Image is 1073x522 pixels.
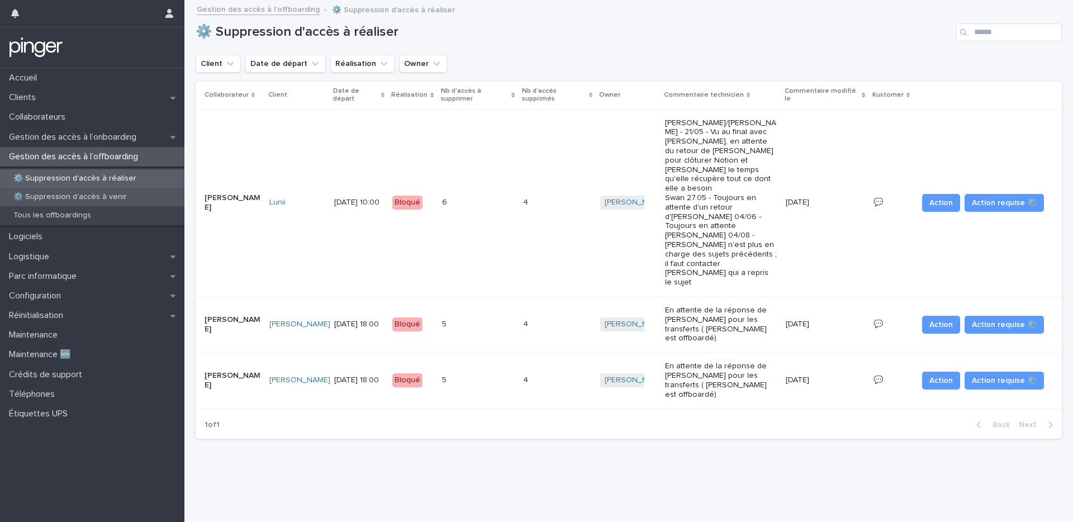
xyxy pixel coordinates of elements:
p: 5 [442,317,449,329]
p: Nb d'accès à supprimer [441,85,509,106]
button: Owner [399,55,447,73]
p: 4 [523,317,530,329]
p: Téléphones [4,389,64,400]
tr: [PERSON_NAME]Lunii [DATE] 10:00Bloqué66 44 [PERSON_NAME] [PERSON_NAME]/[PERSON_NAME] - 21/05 - Vu... [196,109,1062,296]
a: [PERSON_NAME] [605,320,666,329]
a: [PERSON_NAME] [269,376,330,385]
span: Back [986,421,1010,429]
div: Bloqué [392,373,422,387]
tr: [PERSON_NAME][PERSON_NAME] [DATE] 18:00Bloqué55 44 [PERSON_NAME] En attente de la réponse de [PER... [196,353,1062,409]
p: 6 [442,196,449,207]
a: [PERSON_NAME] [269,320,330,329]
p: 4 [523,196,530,207]
input: Search [956,23,1062,41]
button: Action requise ⚙️ [965,316,1044,334]
p: [DATE] 18:00 [334,320,383,329]
p: En attente de la réponse de [PERSON_NAME] pour les transferts ( [PERSON_NAME] est offboardé) [665,362,777,399]
button: Réalisation [330,55,395,73]
p: Réalisation [391,89,428,101]
tr: [PERSON_NAME][PERSON_NAME] [DATE] 18:00Bloqué55 44 [PERSON_NAME] En attente de la réponse de [PER... [196,296,1062,352]
p: Commentaire technicien [664,89,744,101]
p: Maintenance 🆕 [4,349,80,360]
p: Étiquettes UPS [4,409,77,419]
p: Kustomer [872,89,904,101]
p: Logiciels [4,231,51,242]
div: Bloqué [392,196,422,210]
p: Client [268,89,287,101]
p: [DATE] [786,320,842,329]
p: Réinitialisation [4,310,72,321]
a: 💬 [873,198,883,206]
p: [DATE] [786,376,842,385]
p: Commentaire modifié le [785,85,860,106]
p: Gestion des accès à l’onboarding [4,132,145,143]
span: Action [929,197,953,208]
p: Gestion des accès à l’offboarding [4,151,147,162]
span: Action requise ⚙️ [972,319,1037,330]
p: ⚙️ Suppression d'accès à réaliser [332,3,455,15]
p: Nb d'accès supprimés [522,85,586,106]
a: Lunii [269,198,286,207]
button: Back [967,420,1014,430]
a: [PERSON_NAME] [605,376,666,385]
p: 5 [442,373,449,385]
span: Action requise ⚙️ [972,375,1037,386]
p: Tous les offboardings [4,211,100,220]
button: Action [922,372,960,390]
p: Maintenance [4,330,67,340]
p: Clients [4,92,45,103]
a: Gestion des accès à l’offboarding [197,2,320,15]
button: Date de départ [245,55,326,73]
p: Accueil [4,73,46,83]
img: mTgBEunGTSyRkCgitkcU [9,36,63,59]
span: Action [929,375,953,386]
p: Date de départ [333,85,378,106]
p: [DATE] [786,198,842,207]
div: Bloqué [392,317,422,331]
p: [DATE] 10:00 [334,198,383,207]
button: Action requise ⚙️ [965,372,1044,390]
p: Parc informatique [4,271,86,282]
p: 4 [523,373,530,385]
p: [DATE] 18:00 [334,376,383,385]
button: Action [922,194,960,212]
span: Action [929,319,953,330]
a: 💬 [873,320,883,328]
p: [PERSON_NAME] [205,371,260,390]
p: Logistique [4,251,58,262]
p: Collaborateur [205,89,249,101]
p: En attente de la réponse de [PERSON_NAME] pour les transferts ( [PERSON_NAME] est offboardé) [665,306,777,343]
span: Next [1019,421,1043,429]
p: Collaborateurs [4,112,74,122]
p: [PERSON_NAME] [205,193,260,212]
p: Configuration [4,291,70,301]
h1: ⚙️ Suppression d'accès à réaliser [196,24,951,40]
p: 1 of 1 [196,411,229,439]
a: [PERSON_NAME] [605,198,666,207]
a: 💬 [873,376,883,384]
button: Action requise ⚙️ [965,194,1044,212]
button: Action [922,316,960,334]
button: Next [1014,420,1062,430]
button: Client [196,55,241,73]
p: [PERSON_NAME]/[PERSON_NAME] - 21/05 - Vu au final avec [PERSON_NAME], en attente du retour de [PE... [665,118,777,287]
p: Crédits de support [4,369,91,380]
p: [PERSON_NAME] [205,315,260,334]
p: ⚙️ Suppression d'accès à venir [4,192,136,202]
p: ⚙️ Suppression d'accès à réaliser [4,174,145,183]
span: Action requise ⚙️ [972,197,1037,208]
p: Owner [599,89,620,101]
